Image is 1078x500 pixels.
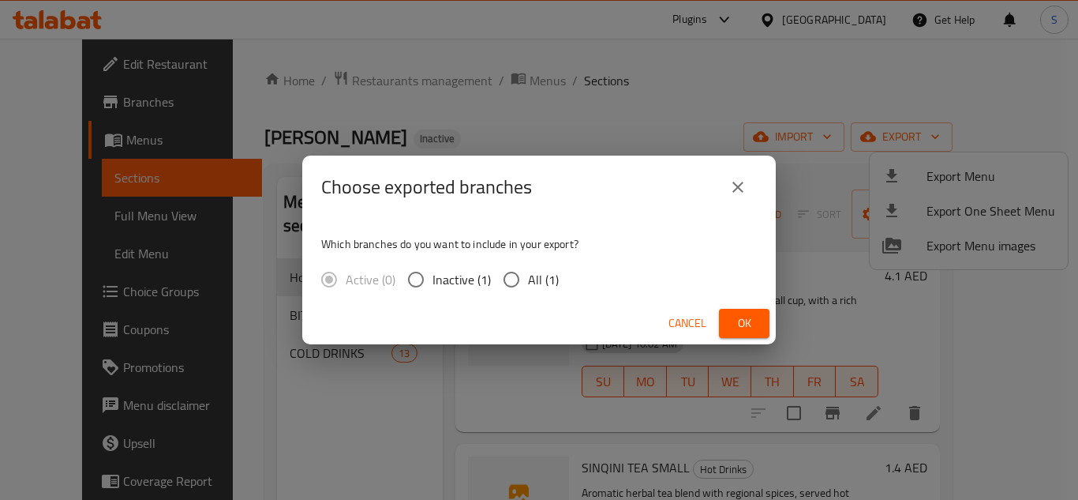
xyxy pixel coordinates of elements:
button: close [719,168,757,206]
span: All (1) [528,270,559,289]
h2: Choose exported branches [321,175,532,200]
span: Inactive (1) [432,270,491,289]
span: Ok [732,314,757,333]
button: Ok [719,309,769,338]
p: Which branches do you want to include in your export? [321,236,757,252]
span: Active (0) [346,270,395,289]
span: Cancel [668,314,706,333]
button: Cancel [662,309,713,338]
